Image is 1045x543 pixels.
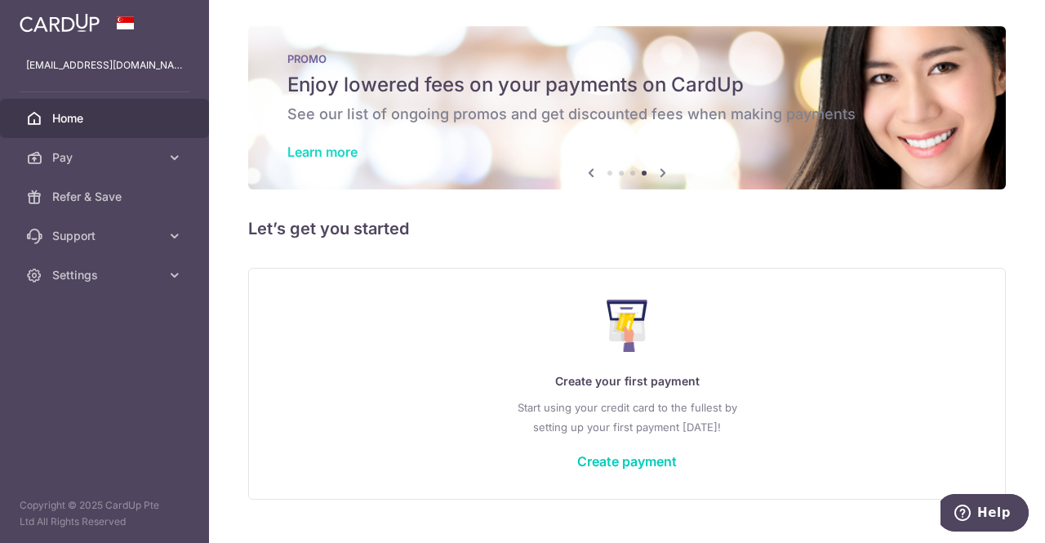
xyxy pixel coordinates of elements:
[577,453,677,470] a: Create payment
[52,267,160,283] span: Settings
[37,11,70,26] span: Help
[287,105,967,124] h6: See our list of ongoing promos and get discounted fees when making payments
[52,110,160,127] span: Home
[26,57,183,73] p: [EMAIL_ADDRESS][DOMAIN_NAME]
[52,228,160,244] span: Support
[287,72,967,98] h5: Enjoy lowered fees on your payments on CardUp
[607,300,648,352] img: Make Payment
[287,144,358,160] a: Learn more
[287,52,967,65] p: PROMO
[52,189,160,205] span: Refer & Save
[248,26,1006,189] img: Latest Promos banner
[282,372,972,391] p: Create your first payment
[20,13,100,33] img: CardUp
[940,494,1029,535] iframe: Opens a widget where you can find more information
[282,398,972,437] p: Start using your credit card to the fullest by setting up your first payment [DATE]!
[52,149,160,166] span: Pay
[248,216,1006,242] h5: Let’s get you started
